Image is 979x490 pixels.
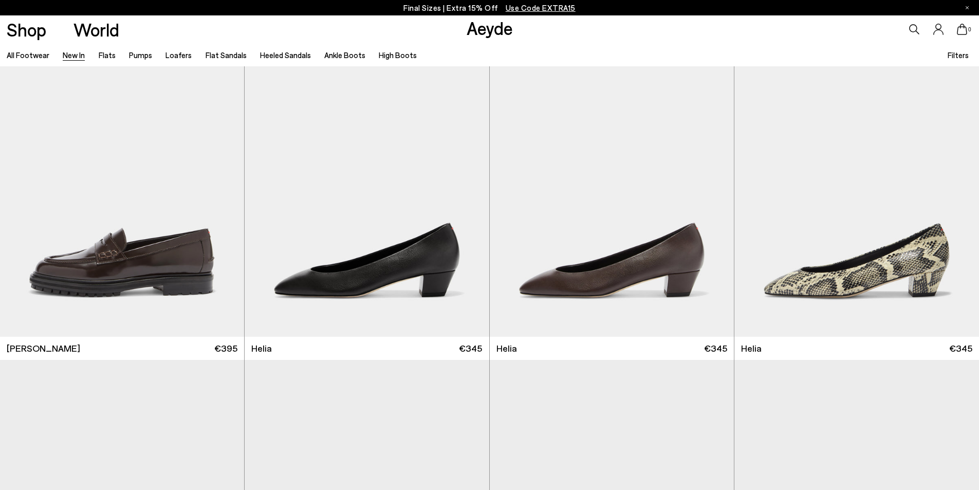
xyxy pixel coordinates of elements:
span: Helia [251,342,272,355]
span: [PERSON_NAME] [7,342,80,355]
a: Aeyde [467,17,513,39]
span: €395 [214,342,237,355]
span: €345 [949,342,972,355]
span: Filters [948,50,969,60]
img: Helia Low-Cut Pumps [245,30,489,337]
a: Shop [7,21,46,39]
p: Final Sizes | Extra 15% Off [403,2,576,14]
span: Helia [741,342,762,355]
span: €345 [459,342,482,355]
span: Helia [496,342,517,355]
a: Helia €345 [490,337,734,360]
a: Helia €345 [245,337,489,360]
a: Flats [99,50,116,60]
a: World [73,21,119,39]
a: Flat Sandals [206,50,247,60]
a: Heeled Sandals [260,50,311,60]
a: High Boots [379,50,417,60]
span: Navigate to /collections/ss25-final-sizes [506,3,576,12]
img: Helia Low-Cut Pumps [734,30,979,337]
span: 0 [967,27,972,32]
a: Ankle Boots [324,50,365,60]
a: All Footwear [7,50,49,60]
a: 0 [957,24,967,35]
img: Helia Low-Cut Pumps [490,30,734,337]
a: Loafers [165,50,192,60]
span: €345 [704,342,727,355]
a: New In [63,50,85,60]
a: Pumps [129,50,152,60]
a: Helia €345 [734,337,979,360]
